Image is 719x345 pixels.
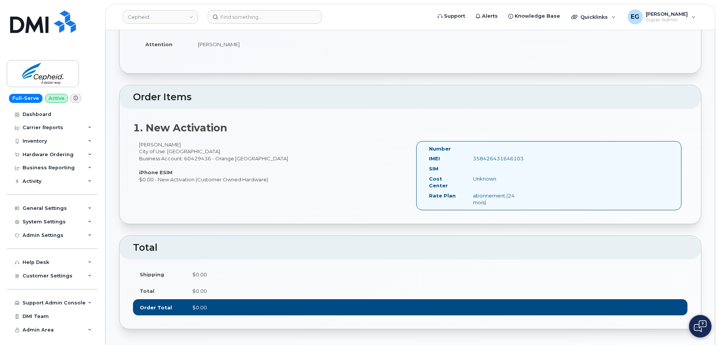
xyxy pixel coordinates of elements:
h2: Order Items [133,92,687,102]
a: Support [432,9,470,24]
strong: iPhone ESIM [139,169,172,175]
label: Rate Plan [429,192,456,199]
strong: 1. New Activation [133,122,227,134]
a: Cepheid [123,10,198,24]
label: IMEI [429,155,440,162]
span: Super Admin [646,17,688,23]
span: Knowledge Base [515,12,560,20]
span: $0.00 [192,271,207,277]
img: Open chat [694,320,707,332]
div: Eric Gonzalez [622,9,701,24]
input: Find something... [208,10,322,24]
label: Number [429,145,451,152]
div: [PERSON_NAME] City of Use: [GEOGRAPHIC_DATA] Business Account: 60429436 - Orange [GEOGRAPHIC_DATA... [133,141,410,183]
span: $0.00 [192,288,207,294]
span: Alerts [482,12,498,20]
td: [PERSON_NAME] [191,36,405,53]
span: $0.00 [192,304,207,310]
a: Knowledge Base [503,9,565,24]
div: Quicklinks [566,9,621,24]
span: Quicklinks [580,14,608,20]
label: SIM [429,165,438,172]
a: Alerts [470,9,503,24]
div: 358426431646103 [467,155,529,162]
span: Support [444,12,465,20]
div: Unknown [467,175,529,182]
strong: Attention [145,41,172,47]
label: Cost Center [429,175,462,189]
h2: Total [133,243,687,253]
span: EG [631,12,639,21]
div: abonnement (24 mois) [467,192,529,206]
label: Total [140,288,154,295]
label: Order Total [140,304,172,311]
span: [PERSON_NAME] [646,11,688,17]
label: Shipping [140,271,164,278]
